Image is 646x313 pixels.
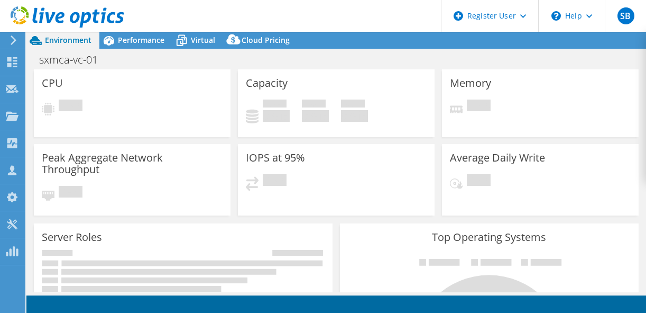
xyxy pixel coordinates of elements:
span: SB [617,7,634,24]
h3: Average Daily Write [450,152,545,164]
h4: 0 GiB [341,110,368,122]
h3: Peak Aggregate Network Throughput [42,152,223,175]
h3: Memory [450,77,491,89]
h1: sxmca-vc-01 [34,54,114,66]
h3: Capacity [246,77,288,89]
svg: \n [551,11,561,21]
h4: 0 GiB [263,110,290,122]
span: Pending [467,174,491,189]
span: Cloud Pricing [242,35,290,45]
span: Environment [45,35,91,45]
span: Virtual [191,35,215,45]
span: Pending [59,100,82,114]
span: Pending [263,174,287,189]
h3: Top Operating Systems [348,231,631,243]
span: Total [341,100,365,110]
h3: Server Roles [42,231,102,243]
h3: IOPS at 95% [246,152,305,164]
span: Pending [467,100,491,114]
span: Free [302,100,326,110]
h4: 0 GiB [302,110,329,122]
span: Pending [59,186,82,200]
h3: CPU [42,77,63,89]
span: Used [263,100,287,110]
span: Performance [118,35,164,45]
